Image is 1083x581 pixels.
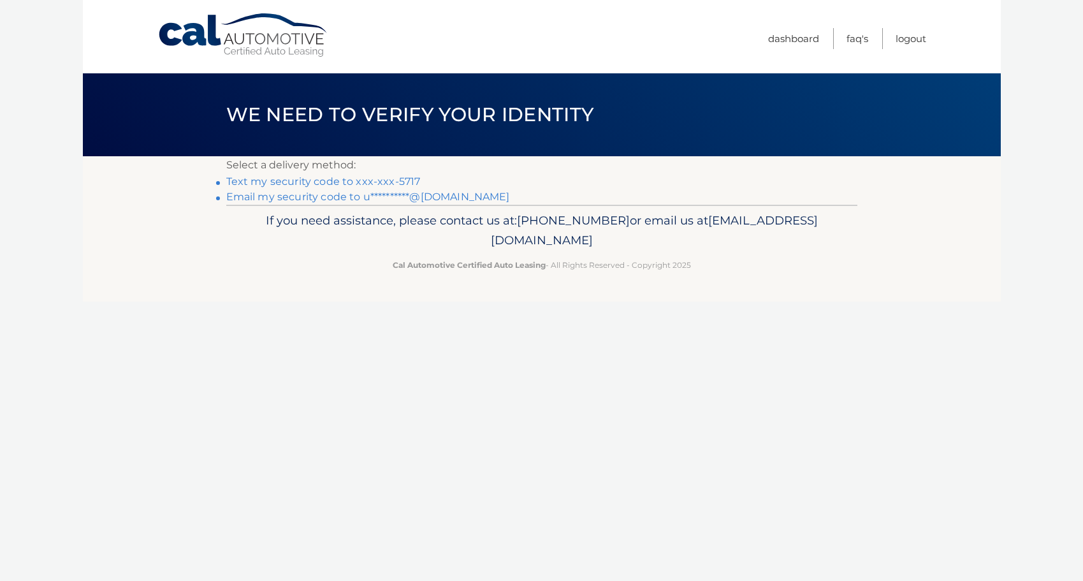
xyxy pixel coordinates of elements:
p: Select a delivery method: [226,156,857,174]
a: Text my security code to xxx-xxx-5717 [226,175,421,188]
span: [PHONE_NUMBER] [517,213,630,228]
span: We need to verify your identity [226,103,594,126]
a: FAQ's [847,28,868,49]
p: If you need assistance, please contact us at: or email us at [235,210,849,251]
a: Logout [896,28,926,49]
strong: Cal Automotive Certified Auto Leasing [393,260,546,270]
a: Email my security code to u**********@[DOMAIN_NAME] [226,191,510,203]
a: Cal Automotive [157,13,330,58]
a: Dashboard [768,28,819,49]
p: - All Rights Reserved - Copyright 2025 [235,258,849,272]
